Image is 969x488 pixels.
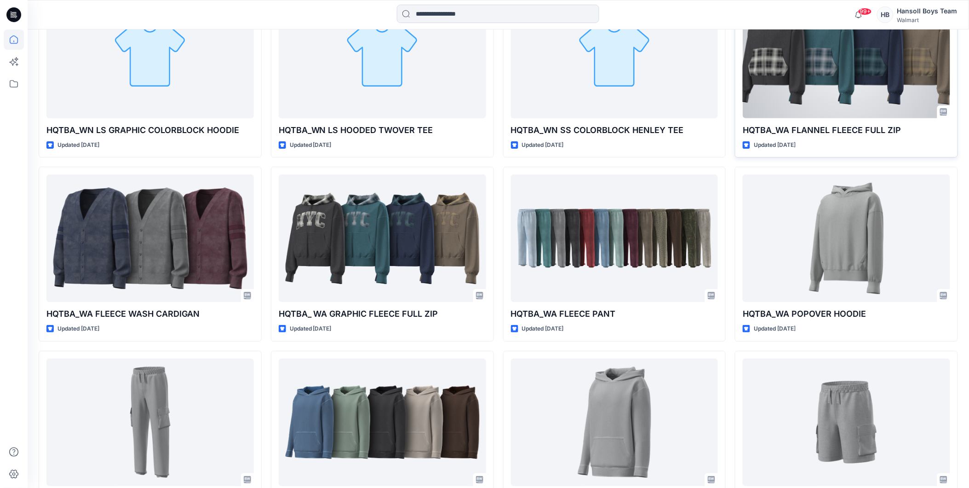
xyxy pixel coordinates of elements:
[522,140,564,150] p: Updated [DATE]
[511,359,718,486] a: HQTBA_WN FLEECE HOODIE
[279,124,486,137] p: HQTBA_WN LS HOODED TWOVER TEE
[46,174,254,302] a: HQTBA_WA FLEECE WASH CARDIGAN
[57,140,99,150] p: Updated [DATE]
[754,324,796,334] p: Updated [DATE]
[57,324,99,334] p: Updated [DATE]
[290,324,332,334] p: Updated [DATE]
[279,359,486,486] a: 18271_WN FLEECE HOODIE
[522,324,564,334] p: Updated [DATE]
[743,174,950,302] a: HQTBA_WA POPOVER HOODIE
[511,308,718,320] p: HQTBA_WA FLEECE PANT
[877,6,894,23] div: HB
[743,124,950,137] p: HQTBA_WA FLANNEL FLEECE FULL ZIP
[743,308,950,320] p: HQTBA_WA POPOVER HOODIE
[897,6,958,17] div: Hansoll Boys Team
[754,140,796,150] p: Updated [DATE]
[46,124,254,137] p: HQTBA_WN LS GRAPHIC COLORBLOCK HOODIE
[511,124,718,137] p: HQTBA_WN SS COLORBLOCK HENLEY TEE
[511,174,718,302] a: HQTBA_WA FLEECE PANT
[279,174,486,302] a: HQTBA_ WA GRAPHIC FLEECE FULL ZIP
[46,359,254,486] a: HQTBA_WN FLEECE CARGO JOGGER
[743,359,950,486] a: HQTBA_WN FLEECE CARGO SHORT
[279,308,486,320] p: HQTBA_ WA GRAPHIC FLEECE FULL ZIP
[46,308,254,320] p: HQTBA_WA FLEECE WASH CARDIGAN
[858,8,872,15] span: 99+
[290,140,332,150] p: Updated [DATE]
[897,17,958,23] div: Walmart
